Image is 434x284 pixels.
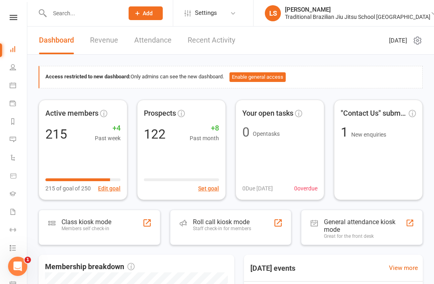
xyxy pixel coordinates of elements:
a: Calendar [10,77,28,95]
a: Product Sales [10,168,28,186]
span: Prospects [144,108,176,119]
span: 1 [25,257,31,263]
h3: [DATE] events [244,261,302,276]
button: Enable general access [229,72,286,82]
span: Open tasks [253,131,280,137]
span: 0 Due [DATE] [242,184,273,193]
iframe: Intercom live chat [8,257,27,276]
span: Add [143,10,153,16]
span: Past week [95,134,121,143]
div: Members self check-in [61,226,111,231]
div: 215 [45,128,67,141]
div: Traditional Brazilian Jiu Jitsu School [GEOGRAPHIC_DATA] [285,13,430,20]
span: +8 [190,123,219,134]
span: Your open tasks [242,108,293,119]
a: View more [389,263,418,273]
div: Only admins can see the new dashboard. [45,72,416,82]
div: Class kiosk mode [61,218,111,226]
span: Past month [190,134,219,143]
div: 0 [242,126,250,139]
button: Add [129,6,163,20]
span: New enquiries [351,131,386,138]
span: 1 [341,125,351,140]
span: 215 of goal of 250 [45,184,91,193]
input: Search... [47,8,118,19]
span: +4 [95,123,121,134]
span: Active members [45,108,98,119]
a: Dashboard [39,27,74,54]
a: Revenue [90,27,118,54]
div: LS [265,5,281,21]
div: Staff check-in for members [193,226,251,231]
span: [DATE] [389,36,407,45]
span: "Contact Us" submissions [341,108,407,119]
div: Roll call kiosk mode [193,218,251,226]
span: Membership breakdown [45,261,135,273]
a: Reports [10,113,28,131]
div: [PERSON_NAME] [285,6,430,13]
span: Settings [195,4,217,22]
strong: Access restricted to new dashboard: [45,74,131,80]
span: 0 overdue [294,184,317,193]
div: Great for the front desk [324,233,405,239]
a: People [10,59,28,77]
button: Set goal [198,184,219,193]
div: 122 [144,128,166,141]
a: Recent Activity [188,27,235,54]
a: Payments [10,95,28,113]
a: Dashboard [10,41,28,59]
button: Edit goal [98,184,121,193]
a: Attendance [134,27,172,54]
div: General attendance kiosk mode [324,218,405,233]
